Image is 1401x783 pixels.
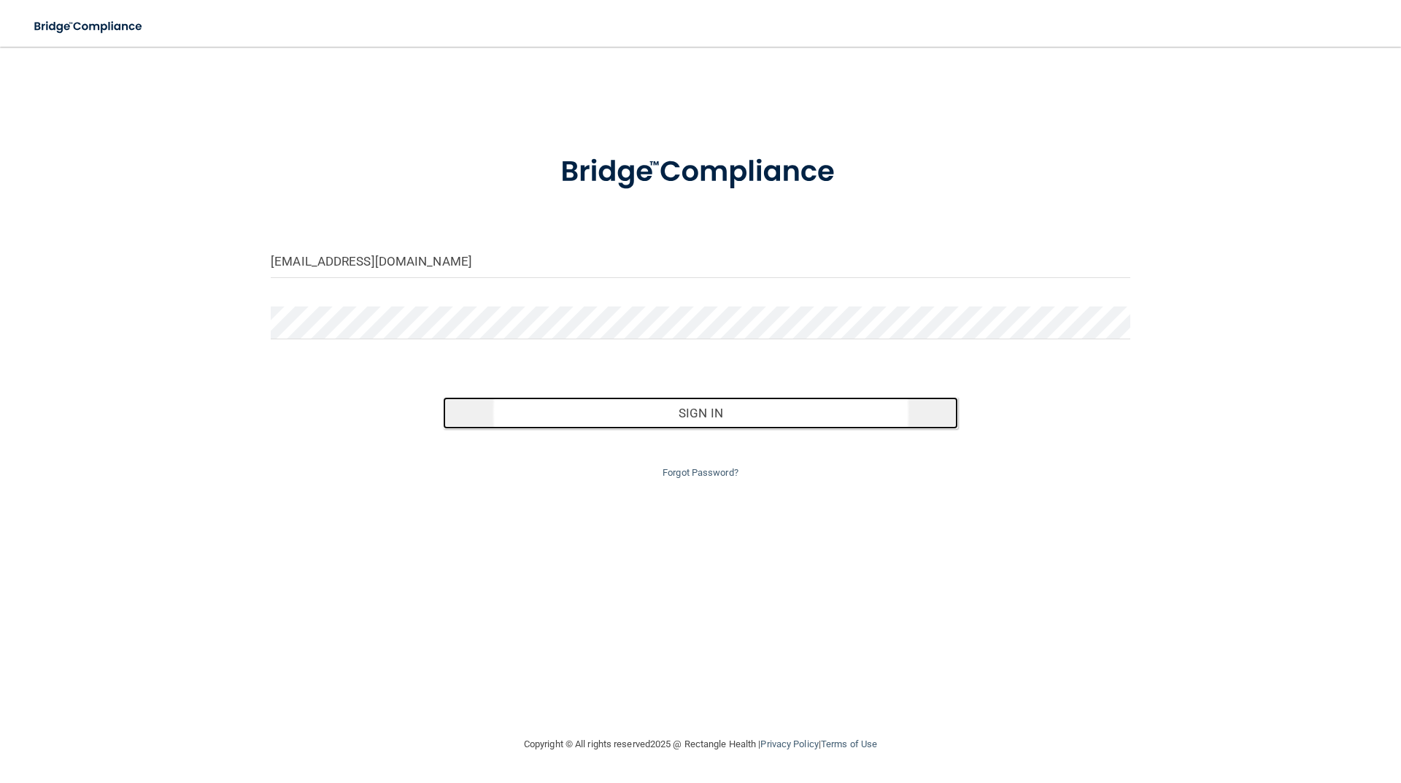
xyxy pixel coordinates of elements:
a: Forgot Password? [663,467,738,478]
img: bridge_compliance_login_screen.278c3ca4.svg [22,12,156,42]
iframe: Drift Widget Chat Controller [1149,679,1383,738]
img: bridge_compliance_login_screen.278c3ca4.svg [530,134,871,210]
a: Privacy Policy [760,738,818,749]
input: Email [271,245,1130,278]
a: Terms of Use [821,738,877,749]
div: Copyright © All rights reserved 2025 @ Rectangle Health | | [434,721,967,768]
button: Sign In [443,397,959,429]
